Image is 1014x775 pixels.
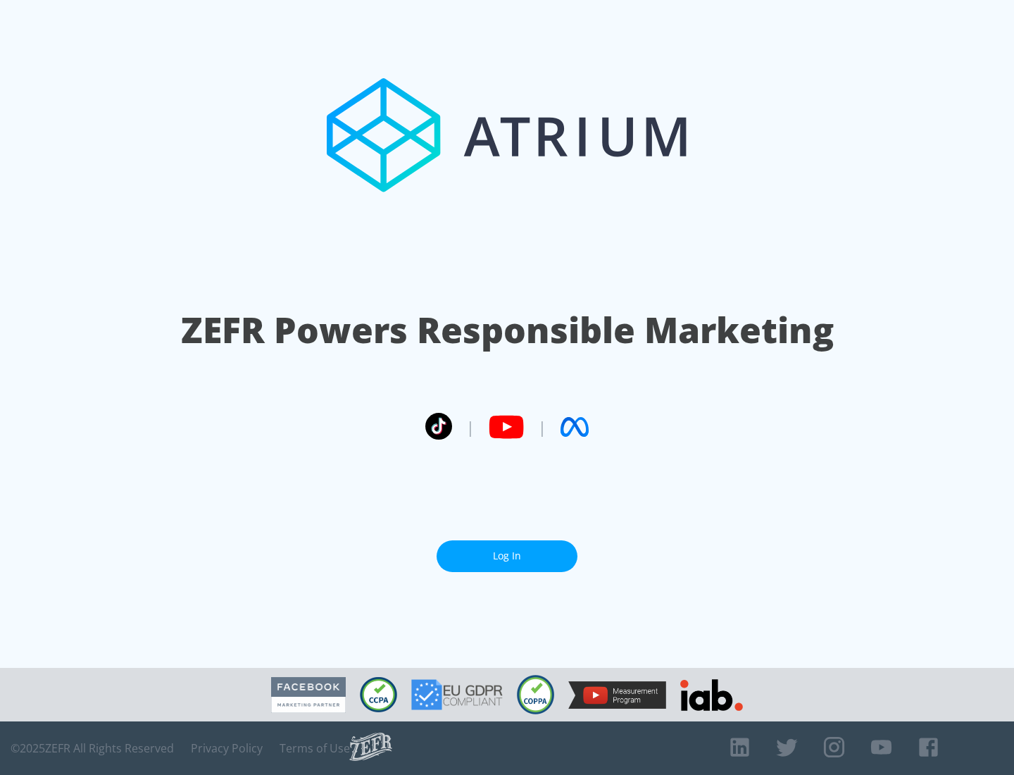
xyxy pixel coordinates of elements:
img: IAB [680,679,743,711]
h1: ZEFR Powers Responsible Marketing [181,306,834,354]
a: Terms of Use [280,741,350,755]
img: Facebook Marketing Partner [271,677,346,713]
img: GDPR Compliant [411,679,503,710]
img: CCPA Compliant [360,677,397,712]
a: Privacy Policy [191,741,263,755]
span: © 2025 ZEFR All Rights Reserved [11,741,174,755]
a: Log In [437,540,577,572]
img: YouTube Measurement Program [568,681,666,709]
span: | [466,416,475,438]
img: COPPA Compliant [517,675,554,714]
span: | [538,416,546,438]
